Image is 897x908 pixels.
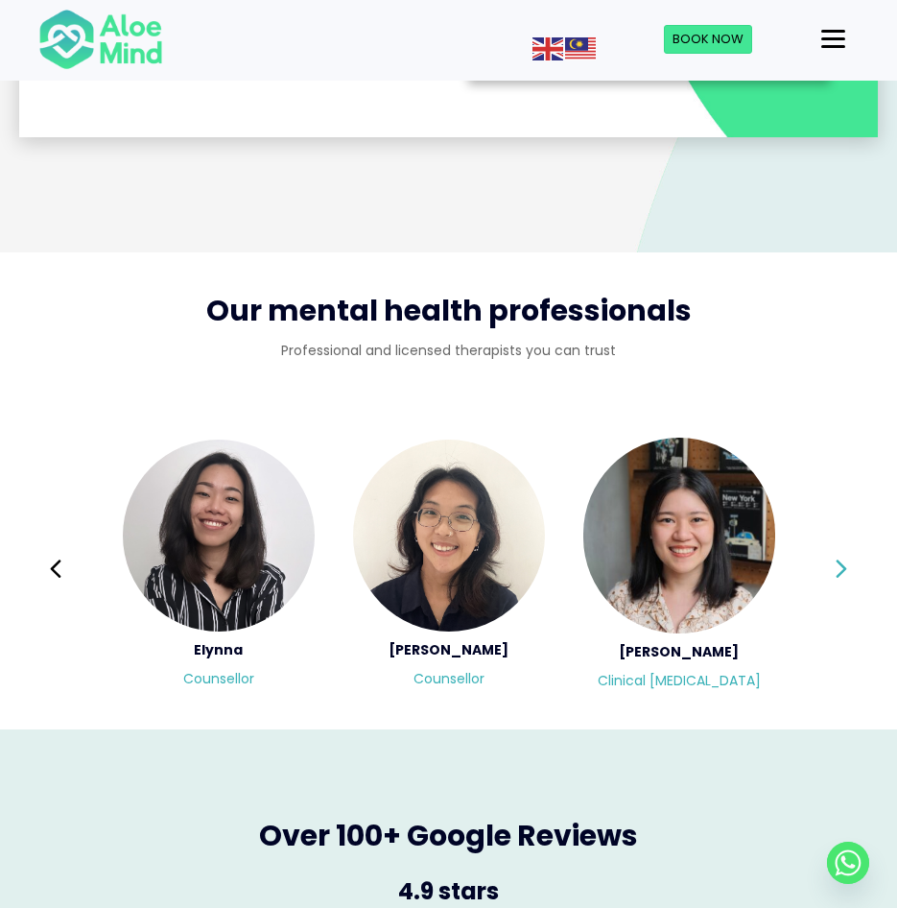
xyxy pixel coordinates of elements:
h5: [PERSON_NAME] [583,643,775,662]
div: Slide 18 of 2 [353,438,545,701]
p: Professional and licensed therapists you can trust [38,341,859,360]
img: ms [565,37,596,60]
span: Our mental health professionals [206,290,692,331]
span: 4.9 stars [398,875,499,907]
img: <h5>Chen Wen</h5><p>Clinical Psychologist</p> [583,438,775,633]
span: Over 100+ Google Reviews [259,815,638,856]
a: <h5>Elynna</h5><p>Counsellor</p> ElynnaCounsellor [123,440,315,699]
div: Slide 17 of 2 [123,438,315,701]
a: <h5>Emelyne</h5><p>Counsellor</p> [PERSON_NAME]Counsellor [353,440,545,699]
p: Counsellor [123,669,315,688]
img: en [532,37,563,60]
p: Clinical [MEDICAL_DATA] [583,671,775,690]
img: <h5>Elynna</h5><p>Counsellor</p> [123,440,315,632]
img: <h5>Emelyne</h5><p>Counsellor</p> [353,440,545,632]
button: Menu [814,23,853,56]
a: English [532,38,565,58]
h5: Elynna [123,641,315,660]
img: Aloe mind Logo [38,8,163,71]
a: Malay [565,38,598,58]
h5: [PERSON_NAME] [353,641,545,660]
span: Book Now [673,30,744,48]
a: Whatsapp [827,842,869,884]
p: Counsellor [353,669,545,688]
a: Book Now [664,25,752,54]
